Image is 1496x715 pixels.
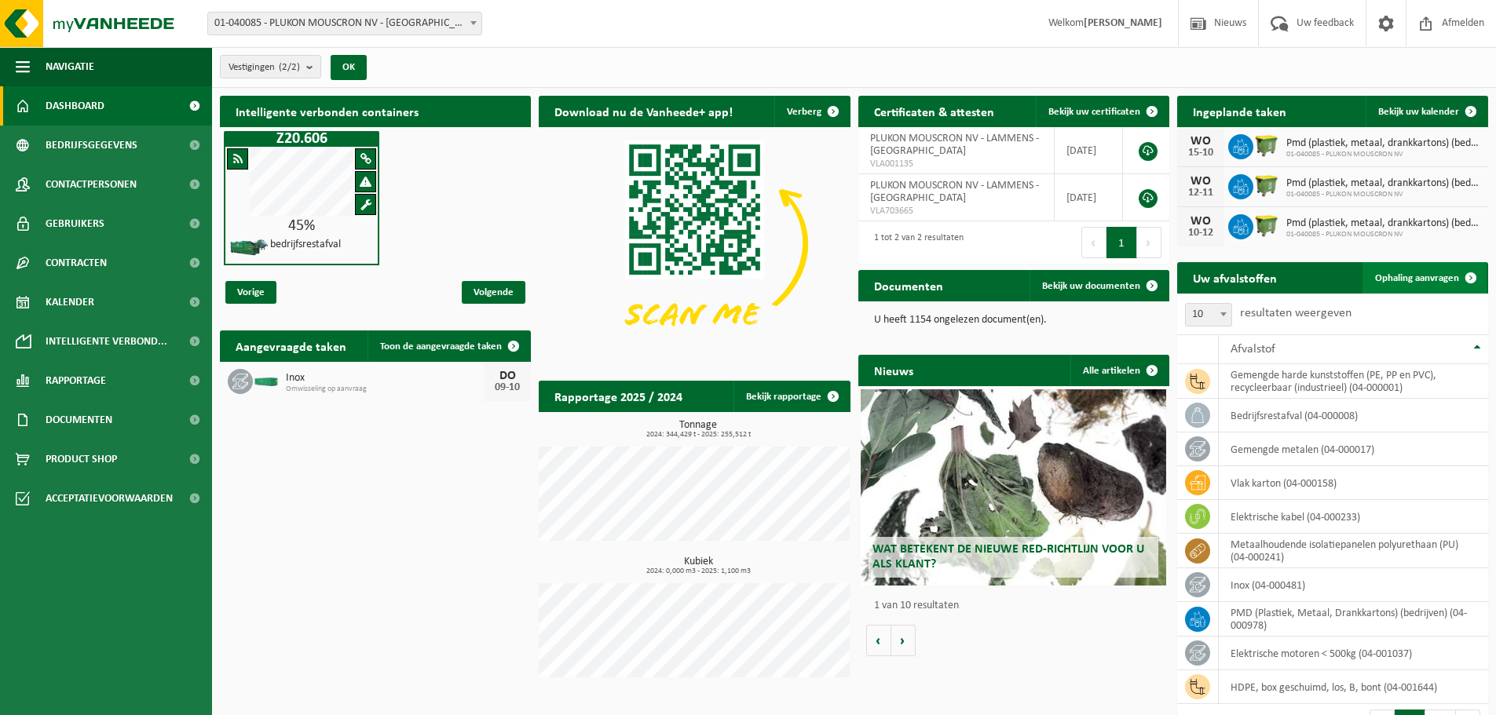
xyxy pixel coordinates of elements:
[1366,96,1487,127] a: Bekijk uw kalender
[1081,227,1106,258] button: Previous
[787,107,821,117] span: Verberg
[46,243,107,283] span: Contracten
[1362,262,1487,294] a: Ophaling aanvragen
[46,126,137,165] span: Bedrijfsgegevens
[1030,270,1168,301] a: Bekijk uw documenten
[858,270,959,301] h2: Documenten
[1219,534,1488,568] td: metaalhoudende isolatiepanelen polyurethaan (PU) (04-000241)
[1185,135,1216,148] div: WO
[1286,177,1480,190] span: Pmd (plastiek, metaal, drankkartons) (bedrijven)
[1286,137,1480,150] span: Pmd (plastiek, metaal, drankkartons) (bedrijven)
[1106,227,1137,258] button: 1
[331,55,367,80] button: OK
[539,381,698,411] h2: Rapportage 2025 / 2024
[1185,175,1216,188] div: WO
[539,127,850,360] img: Download de VHEPlus App
[1219,568,1488,602] td: inox (04-000481)
[462,281,525,304] span: Volgende
[858,355,929,385] h2: Nieuws
[870,133,1039,157] span: PLUKON MOUSCRON NV - LAMMENS - [GEOGRAPHIC_DATA]
[1253,132,1280,159] img: WB-1100-HPE-GN-50
[1185,148,1216,159] div: 15-10
[1219,364,1488,399] td: gemengde harde kunststoffen (PE, PP en PVC), recycleerbaar (industrieel) (04-000001)
[46,322,167,361] span: Intelligente verbond...
[733,381,849,412] a: Bekijk rapportage
[1286,217,1480,230] span: Pmd (plastiek, metaal, drankkartons) (bedrijven)
[1186,304,1231,326] span: 10
[1042,281,1140,291] span: Bekijk uw documenten
[1240,307,1352,319] label: resultaten weergeven
[225,218,378,234] div: 45%
[46,165,137,204] span: Contactpersonen
[866,625,891,656] button: Vorige
[253,373,280,387] img: HK-XC-20-GN-00
[492,382,523,393] div: 09-10
[46,440,117,479] span: Product Shop
[46,479,173,518] span: Acceptatievoorwaarden
[1185,215,1216,228] div: WO
[547,420,850,439] h3: Tonnage
[1286,150,1480,159] span: 01-040085 - PLUKON MOUSCRON NV
[866,225,964,260] div: 1 tot 2 van 2 resultaten
[46,400,112,440] span: Documenten
[380,341,502,352] span: Toon de aangevraagde taken
[207,12,482,35] span: 01-040085 - PLUKON MOUSCRON NV - MOESKROEN
[1137,227,1161,258] button: Next
[1185,188,1216,199] div: 12-11
[1219,432,1488,466] td: gemengde metalen (04-000017)
[1231,343,1275,356] span: Afvalstof
[1219,602,1488,637] td: PMD (Plastiek, Metaal, Drankkartons) (bedrijven) (04-000978)
[208,13,481,35] span: 01-040085 - PLUKON MOUSCRON NV - MOESKROEN
[1375,273,1459,283] span: Ophaling aanvragen
[1177,262,1293,293] h2: Uw afvalstoffen
[46,86,104,126] span: Dashboard
[1084,17,1162,29] strong: [PERSON_NAME]
[228,131,375,147] h1: Z20.606
[1286,230,1480,239] span: 01-040085 - PLUKON MOUSCRON NV
[870,158,1042,170] span: VLA001135
[46,361,106,400] span: Rapportage
[539,96,748,126] h2: Download nu de Vanheede+ app!
[229,238,269,257] img: HK-XZ-20-GN-03
[1219,670,1488,704] td: HDPE, box geschuimd, los, B, bont (04-001644)
[1253,212,1280,239] img: WB-1100-HPE-GN-50
[46,47,94,86] span: Navigatie
[286,385,484,394] span: Omwisseling op aanvraag
[270,239,341,250] h4: bedrijfsrestafval
[1036,96,1168,127] a: Bekijk uw certificaten
[1070,355,1168,386] a: Alle artikelen
[870,180,1039,204] span: PLUKON MOUSCRON NV - LAMMENS - [GEOGRAPHIC_DATA]
[1219,500,1488,534] td: elektrische kabel (04-000233)
[1219,637,1488,670] td: elektrische motoren < 500kg (04-001037)
[547,556,850,575] h3: Kubiek
[547,567,850,575] span: 2024: 0,000 m3 - 2025: 1,100 m3
[229,56,300,79] span: Vestigingen
[1219,399,1488,432] td: bedrijfsrestafval (04-000008)
[1185,303,1232,326] span: 10
[861,389,1165,585] a: Wat betekent de nieuwe RED-richtlijn voor u als klant?
[225,281,276,304] span: Vorige
[1048,107,1140,117] span: Bekijk uw certificaten
[46,283,94,322] span: Kalender
[891,625,916,656] button: Volgende
[872,543,1144,571] span: Wat betekent de nieuwe RED-richtlijn voor u als klant?
[547,431,850,439] span: 2024: 344,429 t - 2025: 255,512 t
[1177,96,1302,126] h2: Ingeplande taken
[1286,190,1480,199] span: 01-040085 - PLUKON MOUSCRON NV
[1253,172,1280,199] img: WB-1100-HPE-GN-50
[220,55,321,78] button: Vestigingen(2/2)
[874,600,1161,611] p: 1 van 10 resultaten
[1378,107,1459,117] span: Bekijk uw kalender
[874,315,1154,326] p: U heeft 1154 ongelezen document(en).
[220,330,362,361] h2: Aangevraagde taken
[1055,127,1123,174] td: [DATE]
[774,96,849,127] button: Verberg
[46,204,104,243] span: Gebruikers
[279,62,300,72] count: (2/2)
[492,370,523,382] div: DO
[858,96,1010,126] h2: Certificaten & attesten
[286,372,484,385] span: Inox
[220,96,531,126] h2: Intelligente verbonden containers
[870,205,1042,217] span: VLA703665
[368,330,529,362] a: Toon de aangevraagde taken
